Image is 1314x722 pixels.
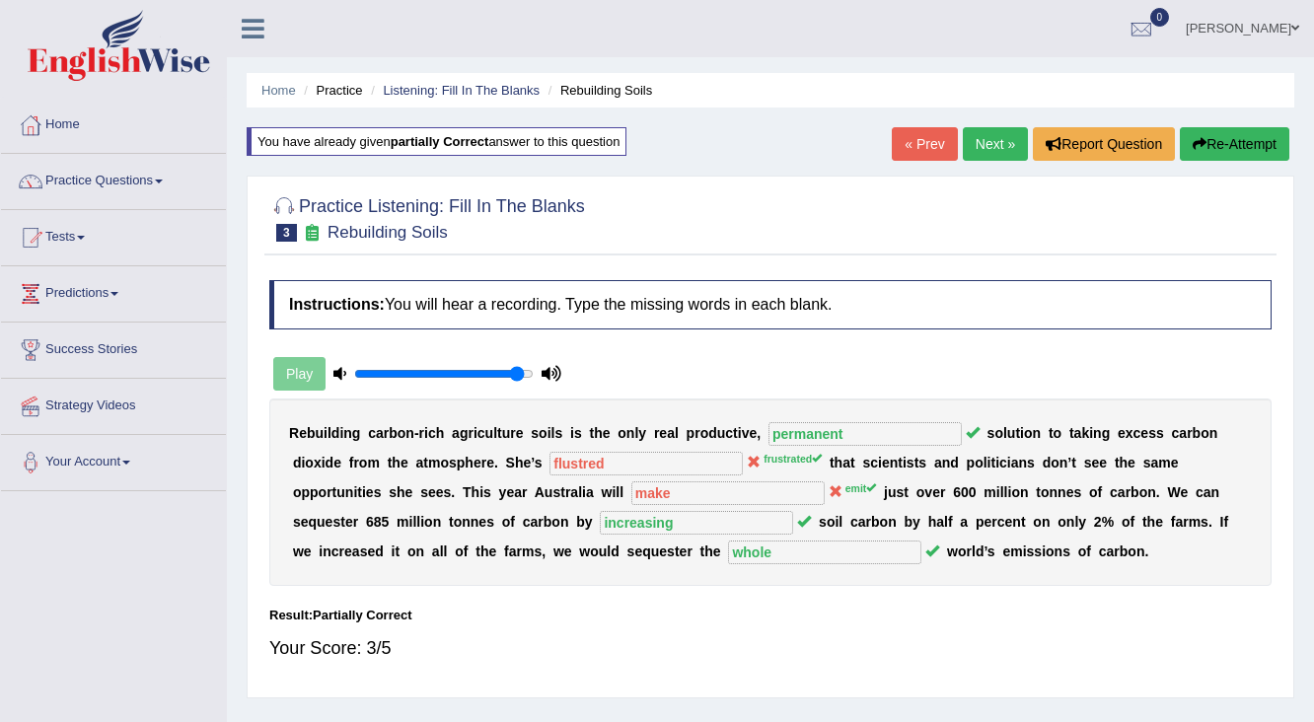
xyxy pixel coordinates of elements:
b: s [449,455,457,470]
b: s [1143,455,1151,470]
b: t [850,455,855,470]
b: n [433,514,442,530]
b: n [1147,484,1156,500]
b: S [506,455,515,470]
span: 0 [1150,8,1170,27]
b: s [1084,455,1092,470]
b: i [1007,455,1011,470]
b: n [1211,484,1220,500]
b: c [477,425,485,441]
b: i [322,455,326,470]
b: e [301,514,309,530]
b: y [638,425,646,441]
b: u [545,484,553,500]
b: i [878,455,882,470]
b: t [497,425,502,441]
b: o [1041,484,1050,500]
b: n [942,455,951,470]
b: s [1156,425,1164,441]
b: r [522,484,527,500]
b: partially correct [391,134,489,149]
b: h [472,484,480,500]
b: p [301,484,310,500]
b: t [904,484,909,500]
b: s [293,514,301,530]
b: n [1059,455,1068,470]
b: e [932,484,940,500]
span: 3 [276,224,297,242]
b: e [478,514,486,530]
b: p [687,425,695,441]
b: e [474,455,481,470]
b: i [612,484,616,500]
b: e [486,455,494,470]
b: o [398,425,406,441]
b: c [1133,425,1141,441]
b: c [428,425,436,441]
b: e [603,425,611,441]
b: a [934,455,942,470]
b: o [1011,484,1020,500]
b: - [414,425,419,441]
b: e [524,455,532,470]
a: Home [1,98,226,147]
b: p [457,455,466,470]
b: e [401,455,408,470]
b: m [397,514,408,530]
b: v [742,425,750,441]
b: a [1204,484,1211,500]
b: t [357,484,362,500]
b: p [967,455,976,470]
input: blank [549,452,743,475]
b: e [405,484,413,500]
b: i [324,425,328,441]
b: s [483,484,491,500]
b: n [1019,455,1028,470]
b: ’ [531,455,534,470]
b: 6 [953,484,961,500]
b: h [397,484,405,500]
b: w [601,484,612,500]
b: o [700,425,709,441]
b: s [374,484,382,500]
b: 6 [366,514,374,530]
b: o [1051,455,1059,470]
b: o [502,514,511,530]
b: i [738,425,742,441]
b: h [835,455,843,470]
b: n [471,514,479,530]
b: t [1071,455,1076,470]
b: e [1066,484,1074,500]
b: g [1102,425,1111,441]
b: e [299,425,307,441]
b: l [675,425,679,441]
b: b [389,425,398,441]
b: m [984,484,995,500]
b: e [428,484,436,500]
b: c [725,425,733,441]
b: c [523,514,531,530]
b: s [574,425,582,441]
b: n [626,425,635,441]
b: o [454,514,463,530]
b: i [987,455,991,470]
b: h [465,455,474,470]
b: n [345,484,354,500]
b: r [654,425,659,441]
b: o [424,514,433,530]
b: t [423,455,428,470]
h2: Practice Listening: Fill In The Blanks [269,192,585,242]
b: r [327,484,331,500]
b: r [353,514,358,530]
a: Strategy Videos [1,379,226,428]
b: e [436,484,444,500]
b: f [349,455,354,470]
b: s [486,514,494,530]
b: e [1118,425,1126,441]
b: c [368,425,376,441]
b: s [897,484,905,500]
b: u [485,425,494,441]
b: u [317,514,326,530]
b: n [343,425,352,441]
b: r [481,455,486,470]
